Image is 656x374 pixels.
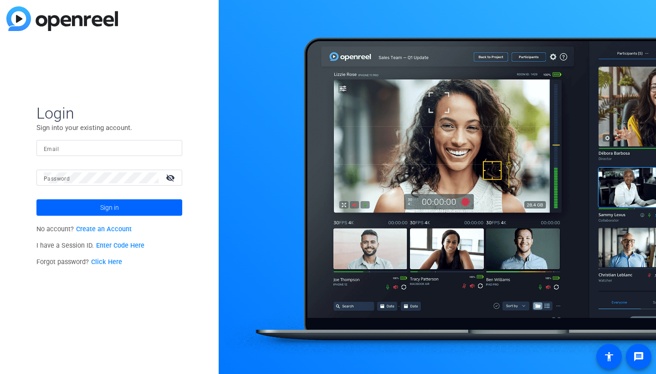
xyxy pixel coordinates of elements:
[96,242,144,249] a: Enter Code Here
[36,225,132,233] span: No account?
[36,104,182,123] span: Login
[604,351,615,362] mat-icon: accessibility
[633,351,644,362] mat-icon: message
[44,176,70,182] mat-label: Password
[91,258,122,266] a: Click Here
[36,258,122,266] span: Forgot password?
[76,225,132,233] a: Create an Account
[36,199,182,216] button: Sign in
[100,196,119,219] span: Sign in
[160,171,182,184] mat-icon: visibility_off
[36,242,144,249] span: I have a Session ID.
[44,146,59,152] mat-label: Email
[36,123,182,133] p: Sign into your existing account.
[44,143,175,154] input: Enter Email Address
[6,6,118,31] img: blue-gradient.svg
